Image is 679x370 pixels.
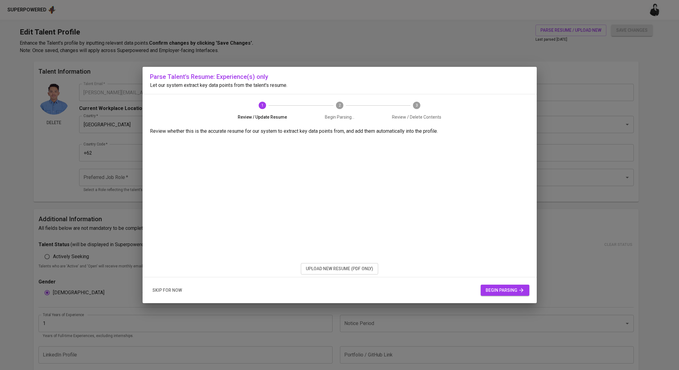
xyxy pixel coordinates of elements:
[150,285,184,296] button: skip for now
[306,265,373,273] span: upload new resume (pdf only)
[150,128,529,135] p: Review whether this is the accurate resume for our system to extract key data points from, and ad...
[150,82,529,89] p: Let our system extract key data points from the talent's resume.
[150,72,529,82] h6: Parse Talent's Resume: Experience(s) only
[301,263,378,274] button: upload new resume (pdf only)
[381,114,453,120] span: Review / Delete Contents
[486,287,524,294] span: begin parsing
[261,103,263,108] text: 1
[481,285,529,296] button: begin parsing
[303,114,376,120] span: Begin Parsing...
[338,103,341,108] text: 2
[152,287,182,294] span: skip for now
[150,137,529,261] iframe: 09c020ab1534b048b10fadbb43dd4e0e.pdf
[226,114,299,120] span: Review / Update Resume
[416,103,418,108] text: 3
